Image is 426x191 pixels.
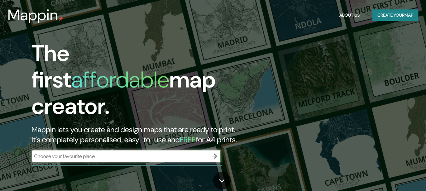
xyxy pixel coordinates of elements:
h3: Mappin [8,6,58,24]
input: Choose your favourite place [32,153,208,160]
button: About Us [337,9,362,21]
button: Create yourmap [372,9,418,21]
h2: Mappin lets you create and design maps that are ready to print. It's completely personalised, eas... [32,125,245,145]
h1: The first map creator. [32,40,245,125]
h5: FREE [180,135,196,144]
img: mappin-pin [58,16,63,21]
h1: affordable [71,65,169,94]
